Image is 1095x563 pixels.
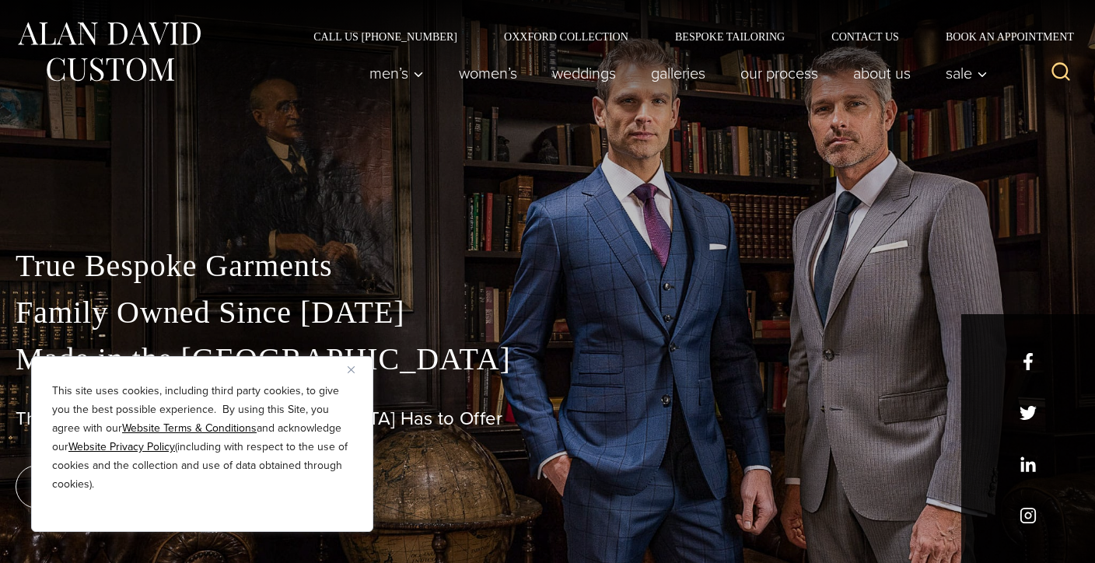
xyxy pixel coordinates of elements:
[16,407,1079,430] h1: The Best Custom Suits [GEOGRAPHIC_DATA] Has to Offer
[1042,54,1079,92] button: View Search Form
[290,31,1079,42] nav: Secondary Navigation
[922,31,1079,42] a: Book an Appointment
[535,58,634,89] a: weddings
[836,58,929,89] a: About Us
[122,420,257,436] a: Website Terms & Conditions
[946,65,988,81] span: Sale
[723,58,836,89] a: Our Process
[808,31,922,42] a: Contact Us
[481,31,652,42] a: Oxxford Collection
[348,360,366,379] button: Close
[634,58,723,89] a: Galleries
[52,382,352,494] p: This site uses cookies, including third party cookies, to give you the best possible experience. ...
[652,31,808,42] a: Bespoke Tailoring
[68,439,175,455] a: Website Privacy Policy
[369,65,424,81] span: Men’s
[352,58,996,89] nav: Primary Navigation
[348,366,355,373] img: Close
[16,243,1079,383] p: True Bespoke Garments Family Owned Since [DATE] Made in the [GEOGRAPHIC_DATA]
[290,31,481,42] a: Call Us [PHONE_NUMBER]
[442,58,535,89] a: Women’s
[16,465,233,509] a: book an appointment
[16,17,202,86] img: Alan David Custom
